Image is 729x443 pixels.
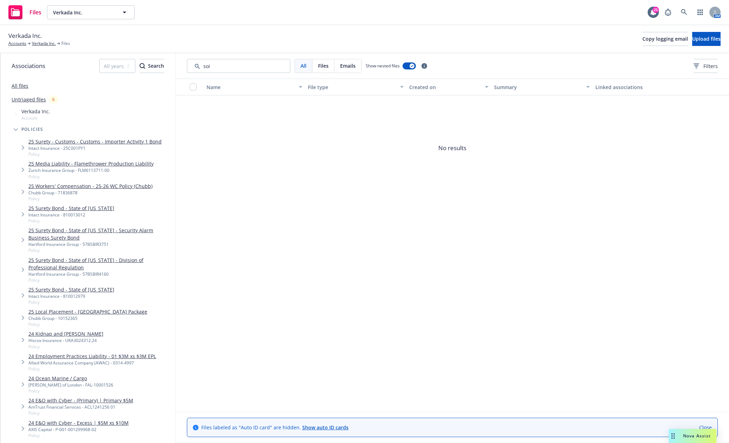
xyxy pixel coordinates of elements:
[49,95,58,103] div: 6
[301,62,306,69] span: All
[683,433,711,439] span: Nova Assist
[28,315,147,321] div: Chubb Group - 10152365
[302,424,349,431] a: Show auto ID cards
[28,388,113,394] span: Policy
[140,59,164,73] div: Search
[28,151,162,157] span: Policy
[204,79,305,95] button: Name
[28,174,154,180] span: Policy
[47,5,135,19] button: Verkada Inc.
[669,429,677,443] div: Drag to move
[28,404,133,410] div: AmTrust Financial Services - ACL1241256 01
[693,5,707,19] a: Switch app
[28,299,114,305] span: Policy
[28,419,129,427] a: 24 E&O with Cyber - Excess | $5M xs $10M
[21,108,50,115] span: Verkada Inc.
[28,427,129,432] div: AXIS Capital - P-001-001299968-02
[494,83,582,91] div: Summary
[21,115,50,121] span: Account
[28,432,129,438] span: Policy
[28,212,114,218] div: Intact Insurance - 810013012
[6,2,44,22] a: Files
[340,62,356,69] span: Emails
[28,204,114,212] a: 25 Surety Bond - State of [US_STATE]
[176,95,729,201] span: No results
[12,82,28,89] a: All files
[28,337,103,343] div: Hiscox Insurance - UKA3024312.24
[642,32,688,46] button: Copy logging email
[28,382,113,388] div: [PERSON_NAME] of London - FAL-10001526
[8,31,42,40] span: Verkada Inc.
[406,79,491,95] button: Created on
[593,79,694,95] button: Linked associations
[28,366,156,372] span: Policy
[28,277,173,283] span: Policy
[28,190,153,196] div: Chubb Group - 71836878
[642,35,688,42] span: Copy logging email
[190,83,197,90] input: Select all
[28,330,103,337] a: 24 Kidnap and [PERSON_NAME]
[308,83,396,91] div: File type
[28,397,133,404] a: 24 E&O with Cyber - (Primary) | Primary $5M
[694,62,718,70] span: Filters
[653,7,659,13] div: 25
[28,196,153,202] span: Policy
[28,271,173,277] div: Hartford Insurance Group - 57BSBIR4160
[692,32,721,46] button: Upload files
[28,145,162,151] div: Intact Insurance - 25C001PY1
[28,138,162,145] a: 25 Surety - Customs - Customs - Importer Activity 1 Bond
[28,344,103,350] span: Policy
[61,40,70,47] span: Files
[12,61,45,71] span: Associations
[21,127,43,132] span: Policies
[207,83,295,91] div: Name
[187,59,290,73] input: Search by keyword...
[305,79,406,95] button: File type
[28,218,114,224] span: Policy
[366,63,400,69] span: Show nested files
[53,9,114,16] span: Verkada Inc.
[661,5,675,19] a: Report a Bug
[28,360,156,366] div: Allied World Assurance Company (AWAC) - 0314-4997
[703,62,718,70] span: Filters
[28,410,133,416] span: Policy
[28,160,154,167] a: 25 Media Liability - Flamethrower Production Liability
[29,9,41,15] span: Files
[699,424,712,431] a: Close
[28,293,114,299] div: Intact Insurance - 810012979
[140,63,145,69] svg: Search
[677,5,691,19] a: Search
[28,353,156,360] a: 24 Employment Practices Liability - 01 $3M xs $3M EPL
[28,182,153,190] a: 25 Workers' Compensation - 25-26 WC Policy (Chubb)
[28,286,114,293] a: 25 Surety Bond - State of [US_STATE]
[28,308,147,315] a: 25 Local Placement - [GEOGRAPHIC_DATA] Package
[28,375,113,382] a: 24 Ocean Marine / Cargo
[409,83,480,91] div: Created on
[595,83,691,91] div: Linked associations
[28,321,147,327] span: Policy
[32,40,56,47] a: Verkada Inc.
[12,96,46,103] a: Untriaged files
[140,59,164,73] button: SearchSearch
[8,40,26,47] a: Accounts
[694,59,718,73] button: Filters
[28,227,173,241] a: 25 Surety Bond - State of [US_STATE] - Security Alarm Business Surety Bond
[692,35,721,42] span: Upload files
[491,79,593,95] button: Summary
[669,429,716,443] button: Nova Assist
[28,241,173,247] div: Hartford Insurance Group - 57BSBIR3751
[28,247,173,253] span: Policy
[28,256,173,271] a: 25 Surety Bond - State of [US_STATE] - Division of Professional Regulation
[28,167,154,173] div: Zurich Insurance Group - FLM6113711-00
[318,62,329,69] span: Files
[201,424,349,431] span: Files labeled as "Auto ID card" are hidden.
